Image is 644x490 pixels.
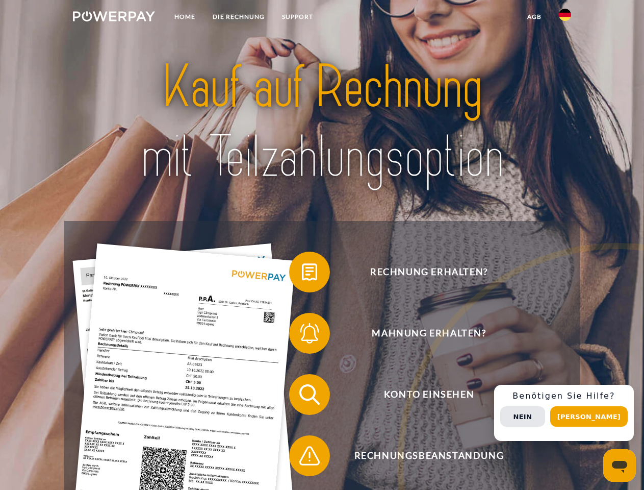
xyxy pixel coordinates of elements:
h3: Benötigen Sie Hilfe? [500,391,628,401]
a: DIE RECHNUNG [204,8,273,26]
img: qb_search.svg [297,382,322,407]
img: de [559,9,571,21]
span: Konto einsehen [304,374,554,415]
span: Rechnungsbeanstandung [304,435,554,476]
button: Mahnung erhalten? [289,313,554,354]
a: Home [166,8,204,26]
a: SUPPORT [273,8,322,26]
button: Rechnungsbeanstandung [289,435,554,476]
img: qb_bill.svg [297,259,322,285]
button: [PERSON_NAME] [550,406,628,427]
span: Mahnung erhalten? [304,313,554,354]
img: logo-powerpay-white.svg [73,11,155,21]
button: Konto einsehen [289,374,554,415]
button: Nein [500,406,545,427]
span: Rechnung erhalten? [304,252,554,292]
img: qb_bell.svg [297,321,322,346]
button: Rechnung erhalten? [289,252,554,292]
img: qb_warning.svg [297,443,322,469]
iframe: Schaltfläche zum Öffnen des Messaging-Fensters [603,449,636,482]
img: title-powerpay_de.svg [97,49,547,195]
a: agb [519,8,550,26]
div: Schnellhilfe [494,385,634,441]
